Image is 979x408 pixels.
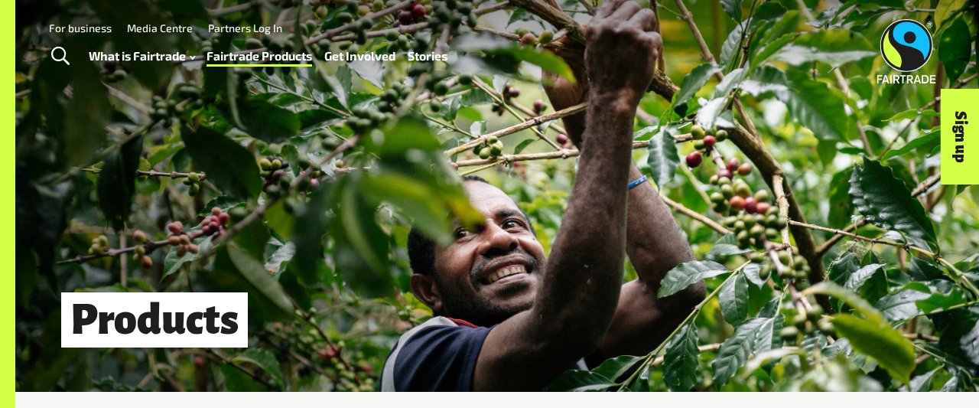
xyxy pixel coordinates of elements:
[127,21,193,34] a: Media Centre
[49,21,112,34] a: For business
[208,21,282,34] a: Partners Log In
[877,19,936,83] img: Fairtrade Australia New Zealand logo
[89,45,195,67] a: What is Fairtrade
[324,45,395,67] a: Get Involved
[61,292,248,348] h1: Products
[408,45,447,67] a: Stories
[207,45,312,67] a: Fairtrade Products
[41,38,79,76] a: Toggle Search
